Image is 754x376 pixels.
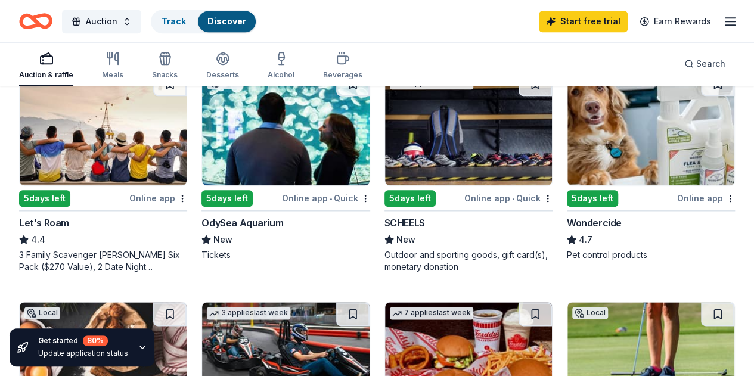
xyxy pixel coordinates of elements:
div: 7 applies last week [390,307,473,319]
button: Auction [62,10,141,33]
a: Image for Let's Roam5days leftOnline appLet's Roam4.43 Family Scavenger [PERSON_NAME] Six Pack ($... [19,72,187,273]
div: Tickets [201,249,370,261]
div: 5 days left [567,190,618,207]
div: Auction & raffle [19,70,73,80]
div: OdySea Aquarium [201,216,283,230]
button: Snacks [152,46,178,86]
div: Local [572,307,608,319]
div: Online app Quick [464,191,553,206]
div: Let's Roam [19,216,69,230]
div: SCHEELS [384,216,425,230]
span: • [512,194,514,203]
div: Local [24,307,60,319]
button: TrackDiscover [151,10,257,33]
a: Track [162,16,186,26]
div: 3 Family Scavenger [PERSON_NAME] Six Pack ($270 Value), 2 Date Night Scavenger [PERSON_NAME] Two ... [19,249,187,273]
button: Alcohol [268,46,294,86]
div: 5 days left [384,190,436,207]
div: Online app Quick [282,191,370,206]
div: Meals [102,70,123,80]
span: Auction [86,14,117,29]
div: Beverages [323,70,362,80]
button: Meals [102,46,123,86]
div: Snacks [152,70,178,80]
div: Update application status [38,349,128,358]
a: Earn Rewards [632,11,718,32]
div: Online app [129,191,187,206]
button: Desserts [206,46,239,86]
div: Desserts [206,70,239,80]
span: New [396,232,415,247]
div: Wondercide [567,216,622,230]
button: Search [675,52,735,76]
span: Search [696,57,725,71]
a: Image for Wondercide5days leftOnline appWondercide4.7Pet control products [567,72,735,261]
img: Image for OdySea Aquarium [202,72,369,185]
div: 80 % [83,335,108,346]
img: Image for Wondercide [567,72,734,185]
div: Outdoor and sporting goods, gift card(s), monetary donation [384,249,553,273]
div: Get started [38,335,128,346]
span: 4.7 [579,232,592,247]
div: 5 days left [19,190,70,207]
div: Pet control products [567,249,735,261]
div: 3 applies last week [207,307,290,319]
a: Image for OdySea AquariumLocal5days leftOnline app•QuickOdySea AquariumNewTickets [201,72,370,261]
img: Image for SCHEELS [385,72,552,185]
span: • [330,194,332,203]
a: Home [19,7,52,35]
div: Online app [677,191,735,206]
img: Image for Let's Roam [20,72,187,185]
div: 5 days left [201,190,253,207]
a: Discover [207,16,246,26]
span: New [213,232,232,247]
a: Start free trial [539,11,628,32]
button: Auction & raffle [19,46,73,86]
span: 4.4 [31,232,45,247]
button: Beverages [323,46,362,86]
div: Alcohol [268,70,294,80]
a: Image for SCHEELS4 applieslast week5days leftOnline app•QuickSCHEELSNewOutdoor and sporting goods... [384,72,553,273]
